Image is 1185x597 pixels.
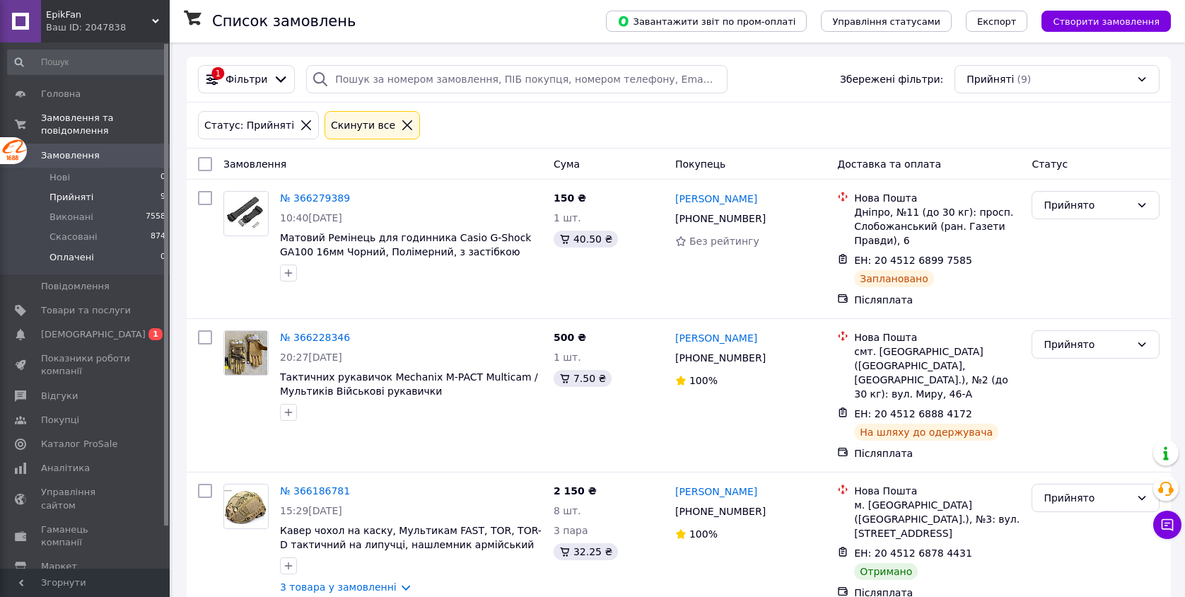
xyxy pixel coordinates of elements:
button: Чат з покупцем [1153,511,1181,539]
div: Нова Пошта [854,484,1020,498]
span: Статус [1032,158,1068,170]
button: Створити замовлення [1041,11,1171,32]
div: м. [GEOGRAPHIC_DATA] ([GEOGRAPHIC_DATA].), №3: вул. [STREET_ADDRESS] [854,498,1020,540]
span: Фільтри [226,72,267,86]
span: Нові [49,171,70,184]
span: 1 шт. [554,212,581,224]
span: Замовлення [41,149,100,162]
span: Гаманець компанії [41,523,131,549]
a: [PERSON_NAME] [675,192,757,206]
div: смт. [GEOGRAPHIC_DATA] ([GEOGRAPHIC_DATA], [GEOGRAPHIC_DATA].), №2 (до 30 кг): вул. Миру, 46-А [854,344,1020,401]
button: Завантажити звіт по пром-оплаті [606,11,807,32]
div: Прийнято [1044,337,1131,352]
img: Фото товару [224,489,268,525]
div: Ваш ID: 2047838 [46,21,170,34]
span: Маркет [41,560,77,573]
span: ЕН: 20 4512 6888 4172 [854,408,972,419]
span: [PHONE_NUMBER] [675,506,766,517]
a: № 366228346 [280,332,350,343]
div: Прийнято [1044,490,1131,506]
span: 9 [160,191,165,204]
div: 32.25 ₴ [554,543,618,560]
div: Отримано [854,563,918,580]
div: 40.50 ₴ [554,231,618,248]
a: Фото товару [223,330,269,376]
a: Фото товару [223,191,269,236]
input: Пошук [7,50,167,75]
span: Замовлення та повідомлення [41,112,170,137]
div: Післяплата [854,446,1020,460]
h1: Список замовлень [212,13,356,30]
span: Виконані [49,211,93,224]
a: № 366279389 [280,192,350,204]
span: 10:40[DATE] [280,212,342,224]
span: Скасовані [49,231,98,243]
button: Управління статусами [821,11,952,32]
span: Аналітика [41,462,90,475]
span: Прийняті [49,191,93,204]
div: На шляху до одержувача [854,424,998,441]
span: Товари та послуги [41,304,131,317]
span: 100% [689,375,718,386]
span: 15:29[DATE] [280,505,342,516]
span: Управління статусами [832,16,940,27]
span: EpikFan [46,8,152,21]
span: Прийняті [967,72,1014,86]
span: 1 шт. [554,352,581,363]
span: Управління сайтом [41,486,131,511]
span: [PHONE_NUMBER] [675,352,766,364]
span: 20:27[DATE] [280,352,342,363]
span: Головна [41,88,81,100]
span: Повідомлення [41,280,110,293]
span: 1 [148,328,163,340]
span: Експорт [977,16,1017,27]
span: Показники роботи компанії [41,352,131,378]
span: ЕН: 20 4512 6878 4431 [854,547,972,559]
span: Завантажити звіт по пром-оплаті [617,15,795,28]
span: Покупець [675,158,725,170]
a: № 366186781 [280,485,350,497]
span: [PHONE_NUMBER] [675,213,766,224]
div: Прийнято [1044,197,1131,213]
a: Фото товару [223,484,269,529]
span: 500 ₴ [554,332,586,343]
span: Збережені фільтри: [840,72,943,86]
a: Тактичних рукавичок Mechanix M-PACT Multicam / Мультиків Військові рукавички [280,371,538,397]
span: Замовлення [223,158,286,170]
span: 7558 [146,211,165,224]
a: Створити замовлення [1027,15,1171,26]
span: Доставка та оплата [837,158,941,170]
a: Матовий Ремінець для годинника Casio G-Shock GA100 16мм Чорний, Полімерний, з застібкою Наручний ... [280,232,531,272]
span: 100% [689,528,718,540]
span: (9) [1017,74,1031,85]
span: 3 пара [554,525,588,536]
div: 7.50 ₴ [554,370,612,387]
div: Післяплата [854,293,1020,307]
span: Створити замовлення [1053,16,1160,27]
span: Відгуки [41,390,78,402]
a: 3 товара у замовленні [280,581,397,593]
span: Каталог ProSale [41,438,117,451]
img: Фото товару [224,195,268,231]
span: [DEMOGRAPHIC_DATA] [41,328,146,341]
img: Фото товару [225,331,268,375]
button: Експорт [966,11,1028,32]
span: ЕН: 20 4512 6899 7585 [854,255,972,266]
div: Нова Пошта [854,330,1020,344]
span: 0 [160,251,165,264]
span: Без рейтингу [689,236,759,247]
a: [PERSON_NAME] [675,331,757,345]
span: Оплачені [49,251,94,264]
span: 874 [151,231,165,243]
span: 2 150 ₴ [554,485,597,497]
span: 150 ₴ [554,192,586,204]
input: Пошук за номером замовлення, ПІБ покупця, номером телефону, Email, номером накладної [306,65,728,93]
span: Покупці [41,414,79,427]
a: [PERSON_NAME] [675,485,757,499]
span: 0 [160,171,165,184]
div: Дніпро, №11 (до 30 кг): просп. Слобожанський (ран. Газети Правди), 6 [854,205,1020,248]
a: Кавер чохол на каску, Мультикам FAST, TOR, TOR-D тактичний на липучці, нашлемник армійський Кавер... [280,525,542,564]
